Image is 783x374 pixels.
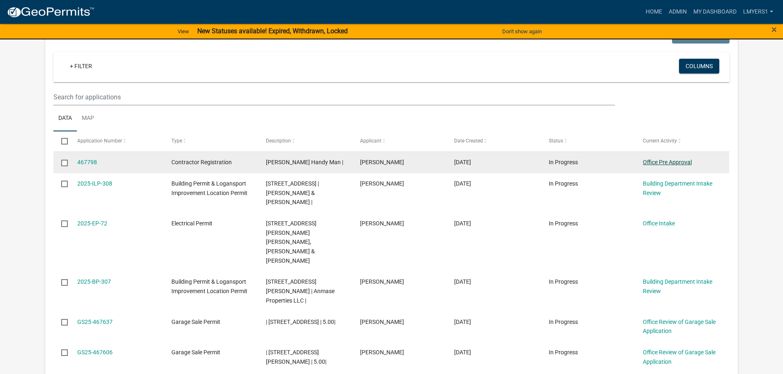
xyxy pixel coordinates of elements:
span: 08/22/2025 [454,220,471,227]
a: 2025-ILP-308 [77,180,112,187]
input: Search for applications [53,89,614,106]
a: Office Review of Garage Sale Application [643,349,716,365]
datatable-header-cell: Current Activity [635,131,729,151]
datatable-header-cell: Type [164,131,258,151]
strong: New Statuses available! Expired, Withdrawn, Locked [197,27,348,35]
a: lmyers1 [740,4,776,20]
a: 467798 [77,159,97,165]
span: 08/22/2025 [454,159,471,165]
span: 1718 E MARKET ST | Hettinger, Mark S & Theresa | [266,180,319,206]
span: Elpidio Montalvo [360,159,404,165]
a: GS25-467606 [77,349,113,356]
span: 08/21/2025 [454,349,471,356]
datatable-header-cell: Status [541,131,635,151]
span: 1617 SMEAD ST | Anmase Properties LLC | [266,278,335,304]
span: MAURO PICARDO [360,278,404,285]
datatable-header-cell: Select [53,131,69,151]
a: 2025-BP-307 [77,278,111,285]
button: Columns [679,59,719,73]
span: 08/22/2025 [454,180,471,187]
span: Rhonda J. Davis [360,319,404,325]
a: My Dashboard [690,4,740,20]
button: Close [771,25,777,34]
a: Home [642,4,665,20]
span: In Progress [549,180,578,187]
a: Building Department Intake Review [643,180,712,196]
span: 08/21/2025 [454,319,471,325]
span: In Progress [549,278,578,285]
span: Garage Sale Permit [171,349,220,356]
a: Data [53,106,77,132]
datatable-header-cell: Date Created [446,131,540,151]
a: Building Department Intake Review [643,278,712,294]
datatable-header-cell: Applicant [352,131,446,151]
span: Status [549,138,563,144]
a: Map [77,106,99,132]
button: Don't show again [499,25,545,38]
span: | 717 Biddle Street | 5.00| [266,349,326,365]
span: Hailee Boehme [360,349,404,356]
span: theresa Hettinger [360,180,404,187]
span: Type [171,138,182,144]
span: 08/22/2025 [454,278,471,285]
span: Electrical Permit [171,220,212,227]
span: Nicholas Adams [360,220,404,227]
span: Montalvo's Handy Man | [266,159,343,165]
span: Description [266,138,291,144]
a: Office Review of Garage Sale Application [643,319,716,335]
span: In Progress [549,349,578,356]
span: Applicant [360,138,381,144]
span: × [771,24,777,35]
span: Application Number [77,138,122,144]
span: In Progress [549,159,578,165]
a: 2025-EP-72 [77,220,107,227]
datatable-header-cell: Application Number [69,131,164,151]
span: Date Created [454,138,483,144]
span: | 110 Yorktown Road | 5.00| [266,319,335,325]
a: View [174,25,192,38]
span: Current Activity [643,138,677,144]
span: Building Permit & Logansport Improvement Location Permit [171,180,247,196]
a: + Filter [63,59,99,73]
span: Contractor Registration [171,159,232,165]
span: In Progress [549,220,578,227]
span: Building Permit & Logansport Improvement Location Permit [171,278,247,294]
span: In Progress [549,319,578,325]
span: 513 W CLINTON ST Sanchez, J Mario & Elizabeth [266,220,316,264]
datatable-header-cell: Description [258,131,352,151]
a: Office Pre Approval [643,159,692,165]
a: GS25-467637 [77,319,113,325]
a: Office Intake [643,220,675,227]
a: Admin [665,4,690,20]
span: Garage Sale Permit [171,319,220,325]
